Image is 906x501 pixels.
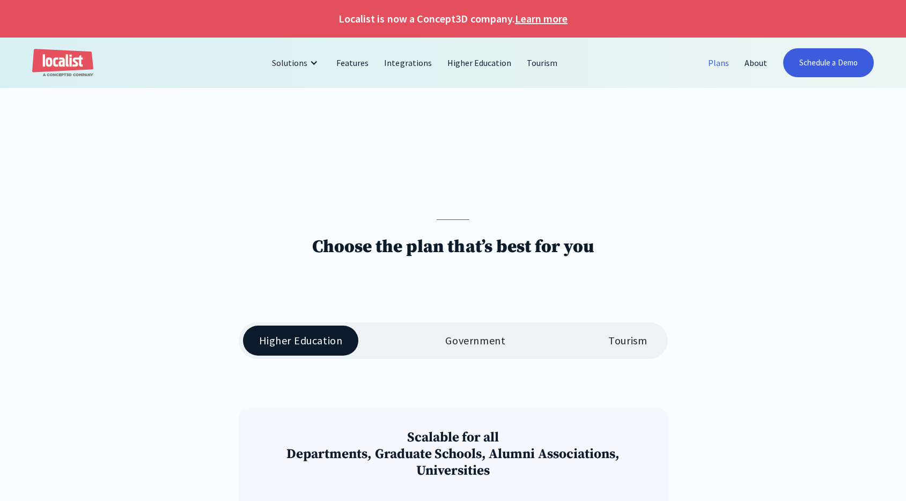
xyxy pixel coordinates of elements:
[445,334,505,347] div: Government
[701,50,737,76] a: Plans
[329,50,377,76] a: Features
[264,50,329,76] div: Solutions
[272,56,307,69] div: Solutions
[377,50,439,76] a: Integrations
[259,334,343,347] div: Higher Education
[255,429,652,479] h3: Scalable for all Departments, Graduate Schools, Alumni Associations, Universities
[737,50,775,76] a: About
[440,50,520,76] a: Higher Education
[608,334,647,347] div: Tourism
[32,49,93,77] a: home
[515,11,568,27] a: Learn more
[519,50,565,76] a: Tourism
[312,236,594,258] h1: Choose the plan that’s best for you
[783,48,874,77] a: Schedule a Demo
